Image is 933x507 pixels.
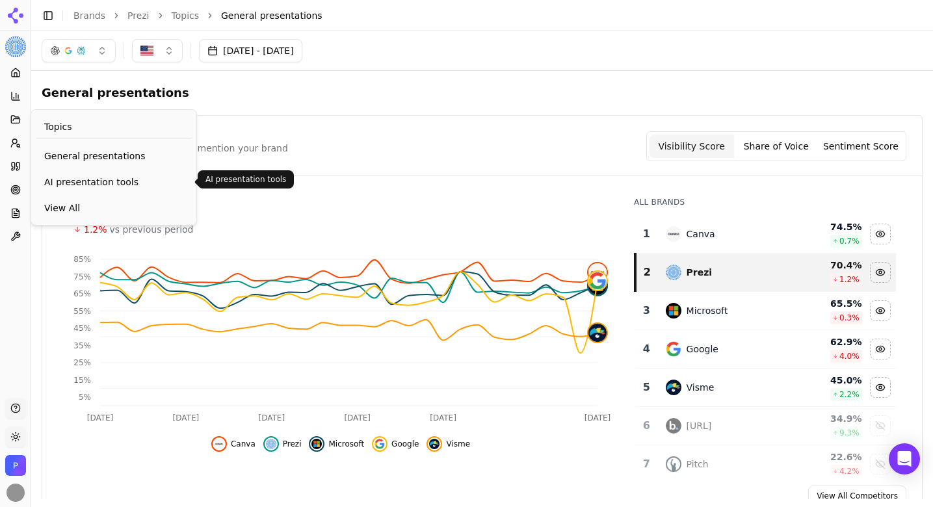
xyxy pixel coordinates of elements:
[635,330,896,369] tr: 4googleGoogle62.9%4.0%Hide google data
[73,255,91,264] tspan: 85%
[635,407,896,445] tr: 6beautiful.ai[URL]34.9%9.3%Show beautiful.ai data
[870,262,891,283] button: Hide prezi data
[839,313,860,323] span: 0.3 %
[666,456,681,472] img: pitch
[635,445,896,484] tr: 7pitchPitch22.6%4.2%Show pitch data
[73,289,91,298] tspan: 65%
[344,413,371,422] tspan: [DATE]
[427,436,470,452] button: Hide visme data
[640,456,653,472] div: 7
[808,486,906,506] a: View All Competitors
[870,224,891,244] button: Hide canva data
[7,484,25,502] img: Terry Moore
[870,339,891,359] button: Hide google data
[795,374,862,387] div: 45.0 %
[795,259,862,272] div: 70.4 %
[5,455,26,476] img: Prezi
[205,174,286,185] p: AI presentation tools
[328,439,364,449] span: Microsoft
[819,135,903,158] button: Sentiment Score
[283,439,302,449] span: Prezi
[795,450,862,463] div: 22.6 %
[446,439,470,449] span: Visme
[588,272,607,290] img: google
[79,393,91,402] tspan: 5%
[42,84,189,102] span: General presentations
[42,81,213,105] span: General presentations
[640,303,653,318] div: 3
[44,201,183,214] span: View All
[585,413,611,422] tspan: [DATE]
[650,135,734,158] button: Visibility Score
[666,418,681,434] img: beautiful.ai
[211,436,256,452] button: Hide canva data
[36,170,191,194] a: AI presentation tools
[687,343,718,356] div: Google
[795,412,862,425] div: 34.9 %
[795,220,862,233] div: 74.5 %
[795,335,862,348] div: 62.9 %
[73,10,105,21] a: Brands
[430,413,456,422] tspan: [DATE]
[5,36,26,57] button: Current brand: Prezi
[795,297,862,310] div: 65.5 %
[391,439,419,449] span: Google
[687,419,712,432] div: [URL]
[73,9,897,22] nav: breadcrumb
[687,304,728,317] div: Microsoft
[839,428,860,438] span: 9.3 %
[635,292,896,330] tr: 3microsoftMicrosoft65.5%0.3%Hide microsoft data
[73,324,91,333] tspan: 45%
[588,324,607,342] img: visme
[429,439,440,449] img: visme
[666,341,681,357] img: google
[127,9,150,22] a: Prezi
[839,466,860,476] span: 4.2 %
[173,413,200,422] tspan: [DATE]
[199,39,302,62] button: [DATE] - [DATE]
[870,300,891,321] button: Hide microsoft data
[839,351,860,361] span: 4.0 %
[5,455,26,476] button: Open organization switcher
[687,266,713,279] div: Prezi
[73,307,91,316] tspan: 55%
[666,380,681,395] img: visme
[36,196,191,220] a: View All
[87,413,114,422] tspan: [DATE]
[640,418,653,434] div: 6
[642,265,653,280] div: 2
[839,274,860,285] span: 1.2 %
[221,9,322,22] span: General presentations
[258,413,285,422] tspan: [DATE]
[666,265,681,280] img: prezi
[36,144,191,168] a: General presentations
[44,120,72,133] span: Topics
[172,9,200,22] a: Topics
[73,272,91,281] tspan: 75%
[687,227,715,240] div: Canva
[375,439,385,449] img: google
[870,454,891,474] button: Show pitch data
[73,376,91,385] tspan: 15%
[140,44,153,57] img: United States
[7,484,25,502] button: Open user button
[84,223,107,236] span: 1.2%
[640,226,653,242] div: 1
[214,439,224,449] img: canva
[640,341,653,357] div: 4
[889,443,920,474] div: Open Intercom Messenger
[666,226,681,242] img: canva
[231,439,256,449] span: Canva
[687,458,709,471] div: Pitch
[311,439,322,449] img: microsoft
[588,263,607,281] img: canva
[734,135,819,158] button: Share of Voice
[640,380,653,395] div: 5
[5,36,26,57] img: Prezi
[635,215,896,253] tr: 1canvaCanva74.5%0.7%Hide canva data
[635,253,896,292] tr: 2preziPrezi70.4%1.2%Hide prezi data
[635,369,896,407] tr: 5vismeVisme45.0%2.2%Hide visme data
[309,436,364,452] button: Hide microsoft data
[73,197,608,220] div: 70.4%
[263,436,302,452] button: Hide prezi data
